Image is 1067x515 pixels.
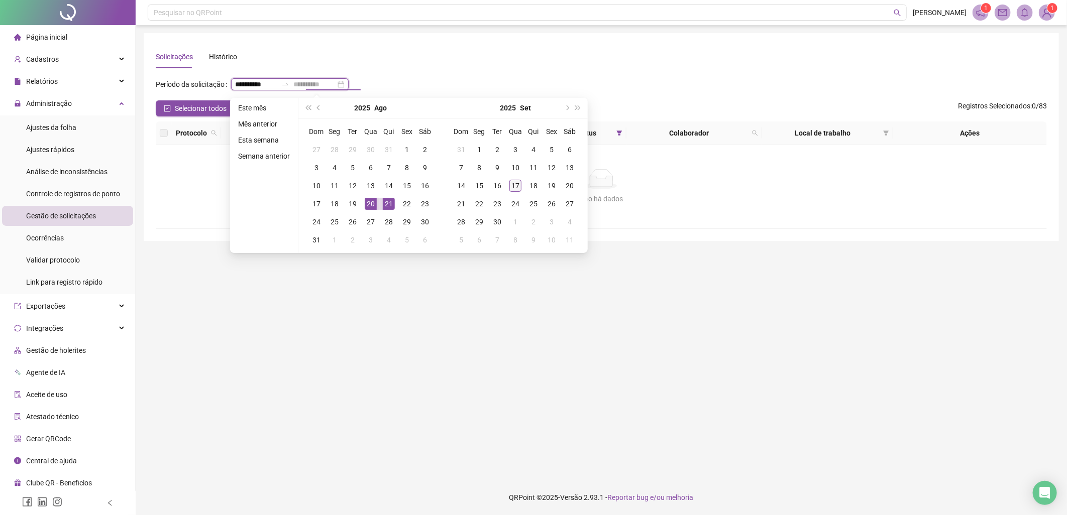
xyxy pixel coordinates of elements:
[473,198,485,210] div: 22
[26,55,59,63] span: Cadastros
[527,144,540,156] div: 4
[546,198,558,210] div: 26
[136,480,1067,515] footer: QRPoint © 2025 - 2.93.1 -
[209,125,219,141] span: search
[310,144,323,156] div: 27
[14,34,21,41] span: home
[329,144,341,156] div: 28
[543,195,561,213] td: 2025-09-26
[546,216,558,228] div: 3
[488,195,506,213] td: 2025-09-23
[573,98,584,118] button: super-next-year
[470,195,488,213] td: 2025-09-22
[398,195,416,213] td: 2025-08-22
[488,231,506,249] td: 2025-10-07
[175,103,227,114] span: Selecionar todos
[491,216,503,228] div: 30
[509,180,521,192] div: 17
[14,391,21,398] span: audit
[419,198,431,210] div: 23
[164,105,171,112] span: check-square
[881,125,891,141] span: filter
[455,162,467,174] div: 7
[281,80,289,88] span: to
[561,98,572,118] button: next-year
[106,499,114,506] span: left
[958,100,1047,116] span: : 0 / 83
[455,180,467,192] div: 14
[616,130,622,136] span: filter
[543,231,561,249] td: 2025-10-10
[401,216,413,228] div: 29
[362,122,380,141] th: Qua
[26,435,71,443] span: Gerar QRCode
[897,127,1043,139] div: Ações
[168,193,1035,204] div: Não há dados
[26,123,76,132] span: Ajustes da folha
[26,278,102,286] span: Link para registro rápido
[470,213,488,231] td: 2025-09-29
[509,162,521,174] div: 10
[221,121,322,145] th: Solicitado em
[307,141,326,159] td: 2025-07-27
[344,122,362,141] th: Ter
[506,231,524,249] td: 2025-10-08
[307,159,326,177] td: 2025-08-03
[307,122,326,141] th: Dom
[156,100,235,116] button: Selecionar todos
[401,234,413,246] div: 5
[362,231,380,249] td: 2025-09-03
[506,122,524,141] th: Qua
[1051,5,1054,12] span: 1
[156,51,193,62] div: Solicitações
[401,198,413,210] div: 22
[561,177,579,195] td: 2025-09-20
[26,256,80,264] span: Validar protocolo
[766,127,879,139] span: Local de trabalho
[614,125,624,141] span: filter
[26,324,63,332] span: Integrações
[14,457,21,464] span: info-circle
[401,180,413,192] div: 15
[419,234,431,246] div: 6
[506,159,524,177] td: 2025-09-10
[209,51,237,62] div: Histórico
[564,144,576,156] div: 6
[546,234,558,246] div: 10
[416,122,434,141] th: Sáb
[524,122,543,141] th: Qui
[894,9,901,17] span: search
[524,177,543,195] td: 2025-09-18
[527,180,540,192] div: 18
[452,159,470,177] td: 2025-09-07
[630,127,748,139] span: Colaborador
[380,195,398,213] td: 2025-08-21
[506,141,524,159] td: 2025-09-03
[281,80,289,88] span: swap-right
[500,98,516,118] button: year panel
[524,195,543,213] td: 2025-09-25
[543,141,561,159] td: 2025-09-05
[452,122,470,141] th: Dom
[455,216,467,228] div: 28
[347,234,359,246] div: 2
[362,195,380,213] td: 2025-08-20
[14,413,21,420] span: solution
[329,216,341,228] div: 25
[509,198,521,210] div: 24
[14,56,21,63] span: user-add
[26,391,67,399] span: Aceite de uso
[527,234,540,246] div: 9
[211,130,217,136] span: search
[416,195,434,213] td: 2025-08-23
[362,141,380,159] td: 2025-07-30
[473,234,485,246] div: 6
[14,100,21,107] span: lock
[329,198,341,210] div: 18
[452,141,470,159] td: 2025-08-31
[509,234,521,246] div: 8
[419,180,431,192] div: 16
[470,122,488,141] th: Seg
[344,213,362,231] td: 2025-08-26
[26,168,108,176] span: Análise de inconsistências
